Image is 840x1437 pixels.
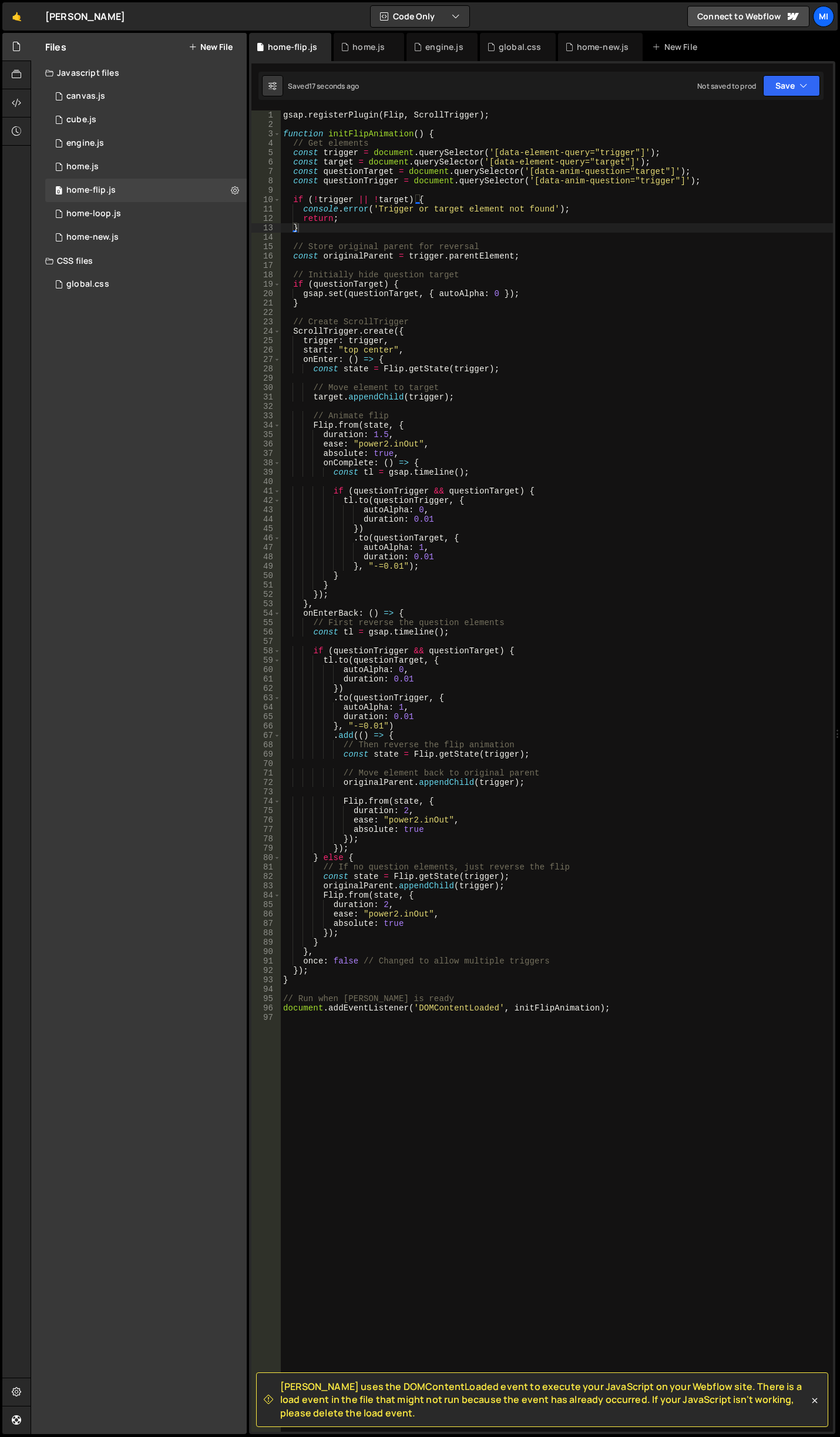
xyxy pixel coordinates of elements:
div: 43 [251,505,281,515]
div: 9 [251,186,281,195]
div: 61 [251,674,281,684]
div: 58 [251,646,281,656]
div: 53 [251,599,281,609]
div: 37 [251,449,281,458]
div: 66 [251,721,281,731]
div: 82 [251,872,281,881]
div: 16 [251,251,281,261]
div: 42 [251,496,281,505]
div: 11 [251,204,281,214]
div: 54 [251,609,281,618]
div: 35 [251,430,281,439]
div: 27 [251,355,281,364]
div: 93 [251,975,281,985]
div: 44 [251,515,281,524]
div: 29 [251,374,281,383]
div: 50 [251,571,281,580]
div: 64 [251,703,281,712]
div: 57 [251,637,281,646]
a: Mi [813,6,834,27]
div: home-flip.js [268,41,317,53]
div: global.css [66,279,109,290]
div: 10 [251,195,281,204]
span: [PERSON_NAME] uses the DOMContentLoaded event to execute your JavaScript on your Webflow site. Th... [280,1380,809,1419]
div: 39 [251,468,281,477]
div: 17 [251,261,281,270]
button: Save [763,75,820,96]
div: 3 [251,129,281,139]
div: 28 [251,364,281,374]
div: 5 [251,148,281,157]
div: 36 [251,439,281,449]
div: 31 [251,392,281,402]
div: 38 [251,458,281,468]
a: Connect to Webflow [687,6,809,27]
div: 70 [251,759,281,768]
div: 16715/45727.js [45,85,247,108]
div: 91 [251,956,281,966]
div: home.js [66,162,99,172]
div: 7 [251,167,281,176]
div: 67 [251,731,281,740]
div: 86 [251,909,281,919]
div: 78 [251,834,281,844]
div: 92 [251,966,281,975]
span: 0 [55,187,62,196]
div: 16715/46597.js [45,108,247,132]
div: 56 [251,627,281,637]
div: 68 [251,740,281,750]
div: [PERSON_NAME] [45,9,125,23]
div: 45 [251,524,281,533]
div: 96 [251,1003,281,1013]
div: 52 [251,590,281,599]
button: Code Only [371,6,469,27]
div: CSS files [31,249,247,273]
div: 60 [251,665,281,674]
div: 19 [251,280,281,289]
div: 55 [251,618,281,627]
div: 24 [251,327,281,336]
div: 41 [251,486,281,496]
div: 30 [251,383,281,392]
div: 8 [251,176,281,186]
div: engine.js [66,138,104,149]
div: 23 [251,317,281,327]
div: 97 [251,1013,281,1022]
div: 17 seconds ago [309,81,359,91]
h2: Files [45,41,66,53]
div: 26 [251,345,281,355]
div: 90 [251,947,281,956]
div: Not saved to prod [697,81,756,91]
div: 72 [251,778,281,787]
div: Javascript files [31,61,247,85]
div: 46 [251,533,281,543]
div: 74 [251,797,281,806]
div: 1 [251,110,281,120]
div: 88 [251,928,281,938]
div: 48 [251,552,281,562]
div: 21 [251,298,281,308]
div: 34 [251,421,281,430]
div: 33 [251,411,281,421]
div: 18 [251,270,281,280]
div: cube.js [66,115,96,125]
div: home-flip.js [66,185,116,196]
div: 51 [251,580,281,590]
div: 25 [251,336,281,345]
div: 16715/45692.css [45,273,247,296]
div: 16715/45689.js [45,155,247,179]
button: New File [189,42,233,52]
div: global.css [499,41,542,53]
div: 81 [251,862,281,872]
div: 84 [251,891,281,900]
div: 13 [251,223,281,233]
div: 77 [251,825,281,834]
div: 69 [251,750,281,759]
div: 32 [251,402,281,411]
div: 75 [251,806,281,815]
div: 85 [251,900,281,909]
div: 40 [251,477,281,486]
a: 🤙 [2,2,31,31]
div: 87 [251,919,281,928]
